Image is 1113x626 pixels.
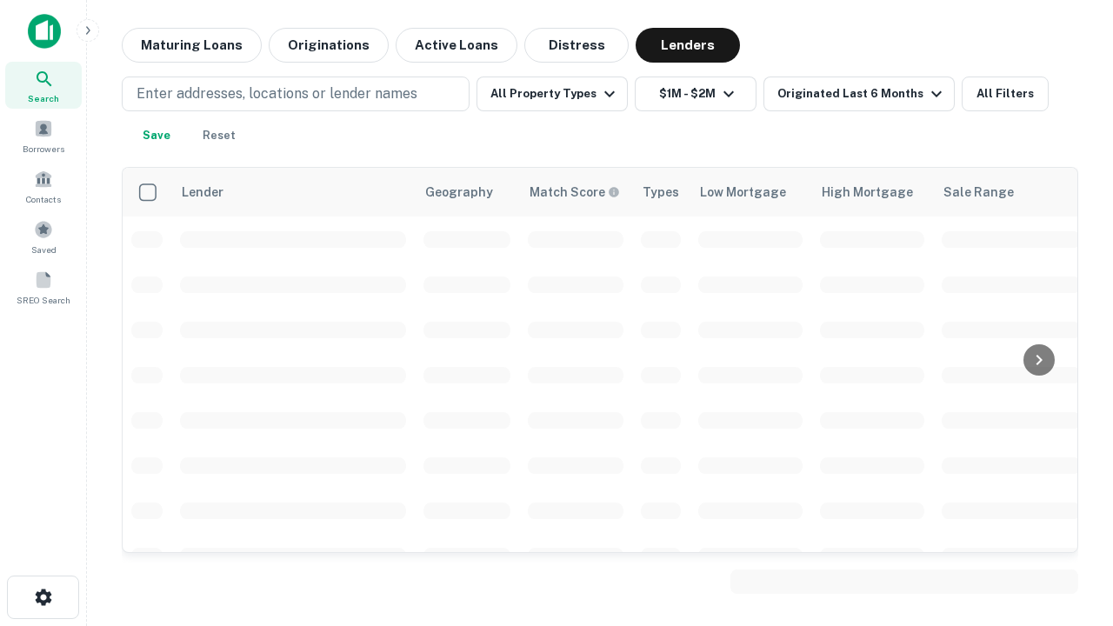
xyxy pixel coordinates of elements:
a: SREO Search [5,263,82,310]
th: Low Mortgage [690,168,811,216]
div: Originated Last 6 Months [777,83,947,104]
button: Active Loans [396,28,517,63]
button: Lenders [636,28,740,63]
span: SREO Search [17,293,70,307]
a: Search [5,62,82,109]
button: Originated Last 6 Months [763,77,955,111]
button: $1M - $2M [635,77,756,111]
div: Low Mortgage [700,182,786,203]
span: Borrowers [23,142,64,156]
a: Saved [5,213,82,260]
span: Contacts [26,192,61,206]
th: Sale Range [933,168,1090,216]
button: Reset [191,118,247,153]
div: Geography [425,182,493,203]
th: Lender [171,168,415,216]
button: Maturing Loans [122,28,262,63]
button: Originations [269,28,389,63]
th: Geography [415,168,519,216]
div: Lender [182,182,223,203]
iframe: Chat Widget [1026,431,1113,515]
button: Save your search to get updates of matches that match your search criteria. [129,118,184,153]
a: Borrowers [5,112,82,159]
span: Saved [31,243,57,256]
div: High Mortgage [822,182,913,203]
h6: Match Score [530,183,616,202]
img: capitalize-icon.png [28,14,61,49]
button: Distress [524,28,629,63]
th: Types [632,168,690,216]
p: Enter addresses, locations or lender names [137,83,417,104]
th: High Mortgage [811,168,933,216]
div: Sale Range [943,182,1014,203]
div: Capitalize uses an advanced AI algorithm to match your search with the best lender. The match sco... [530,183,620,202]
span: Search [28,91,59,105]
th: Capitalize uses an advanced AI algorithm to match your search with the best lender. The match sco... [519,168,632,216]
button: Enter addresses, locations or lender names [122,77,470,111]
button: All Property Types [477,77,628,111]
div: Types [643,182,679,203]
a: Contacts [5,163,82,210]
button: All Filters [962,77,1049,111]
